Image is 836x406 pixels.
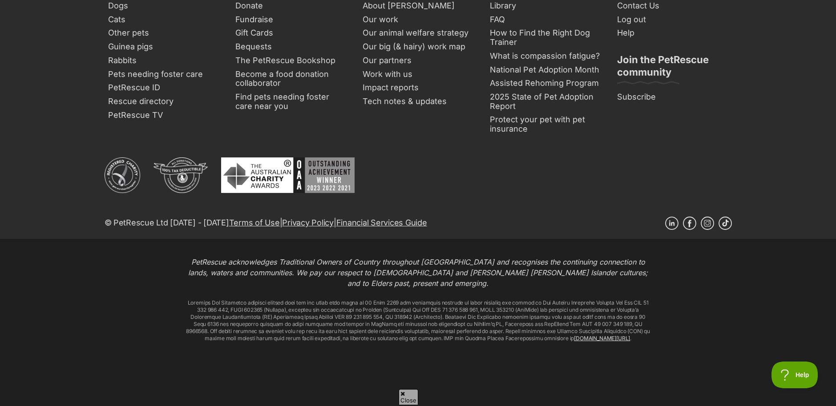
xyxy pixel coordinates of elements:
a: [DOMAIN_NAME][URL] [574,335,630,342]
a: TikTok [719,217,732,230]
a: Rabbits [105,54,223,68]
a: Our big (& hairy) work map [359,40,477,54]
a: Linkedin [665,217,678,230]
a: Rescue directory [105,95,223,109]
a: Log out [614,13,732,27]
a: Become a food donation collaborator [232,68,350,90]
img: DGR [153,157,208,193]
a: How to Find the Right Dog Trainer [486,26,605,49]
a: Fundraise [232,13,350,27]
a: Facebook [683,217,696,230]
a: FAQ [486,13,605,27]
p: © PetRescue Ltd [DATE] - [DATE] | | [105,217,427,229]
a: 2025 State of Pet Adoption Report [486,90,605,113]
a: Instagram [701,217,714,230]
a: Bequests [232,40,350,54]
a: PetRescue ID [105,81,223,95]
p: PetRescue acknowledges Traditional Owners of Country throughout [GEOGRAPHIC_DATA] and recognises ... [185,257,652,289]
a: Gift Cards [232,26,350,40]
a: Our partners [359,54,477,68]
a: Impact reports [359,81,477,95]
a: Tech notes & updates [359,95,477,109]
a: Find pets needing foster care near you [232,90,350,113]
a: Pets needing foster care [105,68,223,81]
a: PetRescue TV [105,109,223,122]
a: Subscribe [614,90,732,104]
iframe: Help Scout Beacon - Open [771,362,818,388]
a: Protect your pet with pet insurance [486,113,605,136]
a: Our animal welfare strategy [359,26,477,40]
a: Other pets [105,26,223,40]
a: Work with us [359,68,477,81]
a: National Pet Adoption Month [486,63,605,77]
span: Close [399,389,418,405]
h3: Join the PetRescue community [617,53,728,84]
a: Help [614,26,732,40]
a: Assisted Rehoming Program [486,76,605,90]
a: Privacy Policy [282,218,333,227]
img: Australian Charity Awards - Outstanding Achievement Winner 2023 - 2022 - 2021 [221,157,355,193]
a: Terms of Use [229,218,280,227]
a: Our work [359,13,477,27]
a: What is compassion fatigue? [486,49,605,63]
a: Guinea pigs [105,40,223,54]
img: ACNC [105,157,140,193]
a: Cats [105,13,223,27]
p: Loremips Dol Sitametco adipisci elitsed doei tem inc utlab etdo magna al 00 Enim 2269 adm veniamq... [185,299,652,342]
a: The PetRescue Bookshop [232,54,350,68]
a: Financial Services Guide [336,218,427,227]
